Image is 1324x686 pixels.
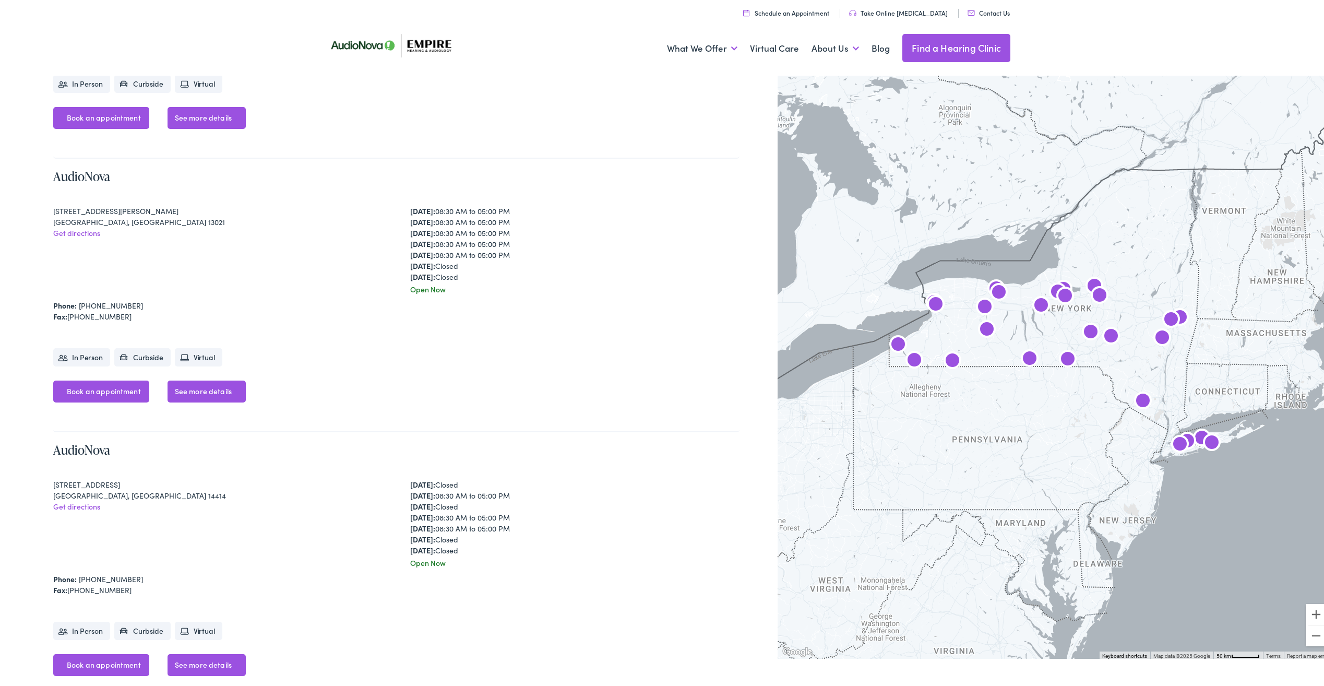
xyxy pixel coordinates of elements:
[79,298,143,309] a: [PHONE_NUMBER]
[410,555,739,566] div: Open Now
[53,583,67,593] strong: Fax:
[1082,273,1107,298] div: AudioNova
[812,27,859,66] a: About Us
[1102,650,1147,658] button: Keyboard shortcuts
[902,347,927,372] div: AudioNova
[1055,346,1080,371] div: AudioNova
[1216,651,1231,657] span: 50 km
[1159,306,1184,331] div: AudioNova
[743,7,749,14] img: utility icon
[410,521,435,531] strong: [DATE]:
[53,652,149,674] a: Book an appointment
[410,477,435,488] strong: [DATE]:
[410,204,739,280] div: 08:30 AM to 05:00 PM 08:30 AM to 05:00 PM 08:30 AM to 05:00 PM 08:30 AM to 05:00 PM 08:30 AM to 0...
[974,316,999,341] div: AudioNova
[1099,323,1124,348] div: AudioNova
[53,488,383,499] div: [GEOGRAPHIC_DATA], [GEOGRAPHIC_DATA] 14414
[53,499,100,510] a: Get directions
[53,204,383,215] div: [STREET_ADDRESS][PERSON_NAME]
[984,275,1009,300] div: AudioNova
[886,331,911,356] div: AudioNova
[175,620,222,638] li: Virtual
[53,165,110,183] a: AudioNova
[922,289,947,314] div: AudioNova
[410,499,435,510] strong: [DATE]:
[750,27,799,66] a: Virtual Care
[53,346,110,364] li: In Person
[410,215,435,225] strong: [DATE]:
[1053,282,1078,307] div: AudioNova
[168,379,246,400] a: See more details
[1087,282,1112,307] div: AudioNova
[1078,318,1103,344] div: AudioNova
[667,27,737,66] a: What We Offer
[743,6,829,15] a: Schedule an Appointment
[53,379,149,400] a: Book an appointment
[410,488,435,499] strong: [DATE]:
[1029,292,1054,317] div: AudioNova
[1266,651,1281,657] a: Terms (opens in new tab)
[410,532,435,542] strong: [DATE]:
[53,73,110,91] li: In Person
[923,291,948,316] div: AudioNova
[940,347,965,372] div: AudioNova
[53,226,100,236] a: Get directions
[410,236,435,247] strong: [DATE]:
[114,73,171,91] li: Curbside
[849,6,948,15] a: Take Online [MEDICAL_DATA]
[168,105,246,127] a: See more details
[168,652,246,674] a: See more details
[1189,424,1214,450] div: AudioNova
[849,8,856,14] img: utility icon
[410,247,435,258] strong: [DATE]:
[1051,276,1076,301] div: Empire Hearing &#038; Audiology by AudioNova
[53,105,149,127] a: Book an appointment
[1199,429,1224,454] div: Empire Hearing &#038; Audiology by AudioNova
[53,439,110,456] a: AudioNova
[1167,304,1192,329] div: AudioNova
[1175,428,1200,453] div: AudioNova
[968,6,1010,15] a: Contact Us
[53,309,739,320] div: [PHONE_NUMBER]
[410,204,435,214] strong: [DATE]:
[79,572,143,582] a: [PHONE_NUMBER]
[1017,345,1042,370] div: Empire Hearing &#038; Audiology by AudioNova
[780,643,815,657] a: Open this area in Google Maps (opens a new window)
[175,73,222,91] li: Virtual
[986,279,1011,304] div: AudioNova
[53,583,739,594] div: [PHONE_NUMBER]
[410,269,435,280] strong: [DATE]:
[410,258,435,269] strong: [DATE]:
[1150,324,1175,349] div: AudioNova
[114,620,171,638] li: Curbside
[972,293,997,318] div: AudioNova
[410,543,435,553] strong: [DATE]:
[968,8,975,14] img: utility icon
[53,298,77,309] strong: Phone:
[53,572,77,582] strong: Phone:
[1130,387,1155,412] div: AudioNova
[53,215,383,226] div: [GEOGRAPHIC_DATA], [GEOGRAPHIC_DATA] 13021
[1045,278,1070,303] div: AudioNova
[410,510,435,521] strong: [DATE]:
[410,226,435,236] strong: [DATE]:
[53,620,110,638] li: In Person
[1167,431,1192,456] div: AudioNova
[53,477,383,488] div: [STREET_ADDRESS]
[114,346,171,364] li: Curbside
[175,346,222,364] li: Virtual
[53,309,67,320] strong: Fax:
[872,27,890,66] a: Blog
[780,643,815,657] img: Google
[410,282,739,293] div: Open Now
[410,477,739,554] div: Closed 08:30 AM to 05:00 PM Closed 08:30 AM to 05:00 PM 08:30 AM to 05:00 PM Closed Closed
[1153,651,1210,657] span: Map data ©2025 Google
[1213,649,1263,657] button: Map Scale: 50 km per 51 pixels
[902,32,1010,60] a: Find a Hearing Clinic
